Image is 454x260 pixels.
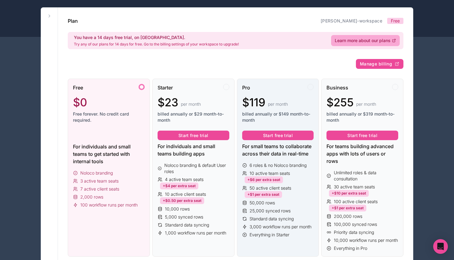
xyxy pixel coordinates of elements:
div: For teams building advanced apps with lots of users or rows [326,143,398,165]
span: 50 active client seats [250,185,291,191]
span: 10,000 rows [165,206,190,212]
span: Priority data syncing [334,229,374,235]
div: +$4 per extra seat [160,183,198,189]
span: 3,000 workflow runs per month [250,224,311,230]
span: 10 active team seats [250,170,290,176]
span: $23 [158,96,178,108]
span: Unlimited roles & data consultation [334,170,398,182]
span: 200,000 rows [334,213,362,219]
span: Business [326,84,348,91]
span: Free forever. No credit card required. [73,111,145,123]
div: +$0.50 per extra seat [160,197,204,204]
div: +$10 per extra seat [329,190,369,197]
span: 7 active client seats [80,186,119,192]
span: per month [181,101,201,107]
span: Starter [158,84,173,91]
span: per month [356,101,376,107]
span: 50,000 rows [250,200,275,206]
span: 2,000 rows [80,194,103,200]
span: 100 workflow runs per month [80,202,138,208]
div: +$6 per extra seat [245,176,283,183]
span: Everything in Pro [334,245,367,251]
span: Noloco branding [80,170,113,176]
span: Everything in Starter [250,232,289,238]
span: Free [73,84,83,91]
span: Learn more about our plans [335,37,391,44]
button: Manage billing [356,59,403,69]
span: Standard data syncing [250,216,294,222]
span: 6 roles & no Noloco branding [250,162,307,168]
span: billed annually or $29 month-to-month [158,111,229,123]
span: 1,000 workflow runs per month [165,230,226,236]
span: 3 active team seats [80,178,119,184]
span: 10,000 workflow runs per month [334,237,398,243]
span: 30 active team seats [334,184,375,190]
div: +$1 per extra seat [329,205,366,211]
span: 4 active team seats [165,176,204,183]
span: $255 [326,96,354,108]
span: $119 [242,96,265,108]
span: Noloco branding & default User roles [164,162,229,175]
span: billed annually or $149 month-to-month [242,111,314,123]
button: Start free trial [158,131,229,140]
span: $0 [73,96,87,108]
span: Manage billing [360,61,392,67]
button: Start free trial [326,131,398,140]
span: 25,000 synced rows [250,208,291,214]
button: Start free trial [242,131,314,140]
h1: Plan [68,17,78,25]
span: 100 active client seats [334,199,378,205]
span: Free [391,18,400,24]
div: For individuals and small teams building apps [158,143,229,157]
span: billed annually or $319 month-to-month [326,111,398,123]
span: 100,000 synced rows [334,221,377,227]
a: [PERSON_NAME]-workspace [321,18,382,23]
div: For individuals and small teams to get started with internal tools [73,143,145,165]
a: Learn more about our plans [331,35,400,46]
p: Try any of our plans for 14 days for free. Go to the billing settings of your workspace to upgrade! [74,42,239,47]
span: 5,000 synced rows [165,214,203,220]
div: Open Intercom Messenger [433,239,448,254]
span: 10 active client seats [165,191,206,197]
span: Standard data syncing [165,222,209,228]
div: +$1 per extra seat [245,191,282,198]
span: Pro [242,84,250,91]
span: per month [268,101,288,107]
h2: You have a 14 days free trial, on [GEOGRAPHIC_DATA]. [74,34,239,41]
div: For small teams to collaborate across their data in real-time [242,143,314,157]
